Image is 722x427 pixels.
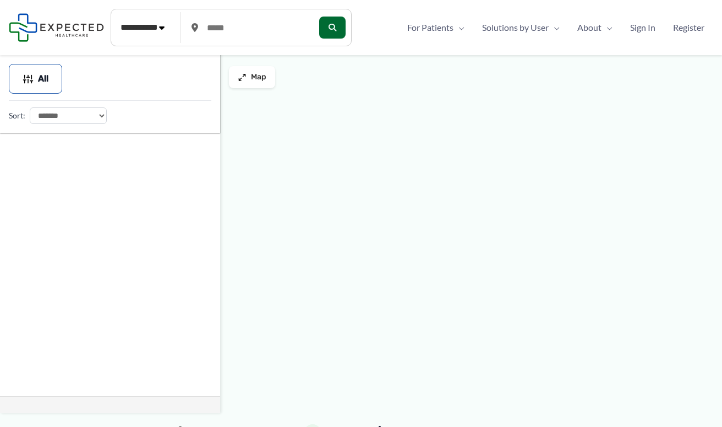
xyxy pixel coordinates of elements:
button: All [9,64,62,94]
a: Register [664,19,713,36]
a: Solutions by UserMenu Toggle [473,19,568,36]
span: Map [251,73,266,82]
span: Menu Toggle [549,19,560,36]
span: Menu Toggle [453,19,464,36]
span: Register [673,19,704,36]
span: All [38,75,48,83]
span: Sign In [630,19,655,36]
span: For Patients [407,19,453,36]
span: About [577,19,601,36]
a: AboutMenu Toggle [568,19,621,36]
img: Maximize [238,73,247,82]
a: Sign In [621,19,664,36]
img: Expected Healthcare Logo - side, dark font, small [9,13,104,41]
img: Filter [23,73,34,84]
span: Solutions by User [482,19,549,36]
label: Sort: [9,109,25,123]
button: Map [229,66,275,88]
a: For PatientsMenu Toggle [398,19,473,36]
span: Menu Toggle [601,19,612,36]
